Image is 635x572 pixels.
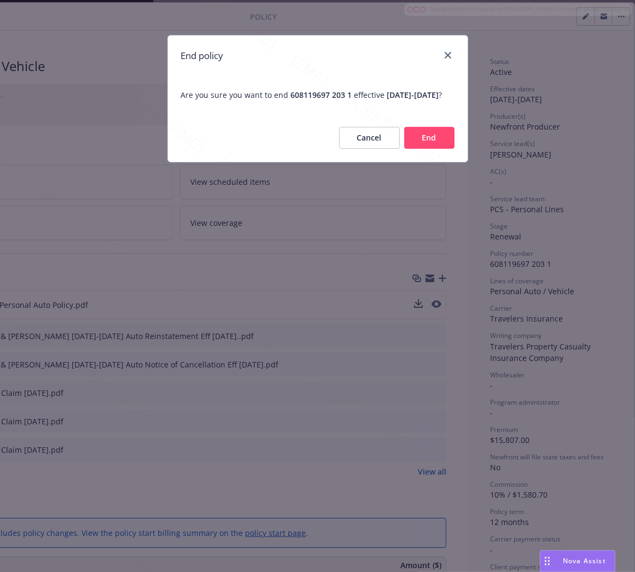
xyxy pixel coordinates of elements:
div: Drag to move [540,551,554,571]
span: Are you sure you want to end effective ? [168,76,468,114]
span: [DATE] - [DATE] [387,90,439,100]
a: close [441,49,455,62]
button: Cancel [339,127,400,149]
span: 608119697 203 1 [291,90,352,100]
button: End [404,127,455,149]
button: Nova Assist [540,550,615,572]
span: Nova Assist [563,556,606,565]
h1: End policy [181,49,224,63]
